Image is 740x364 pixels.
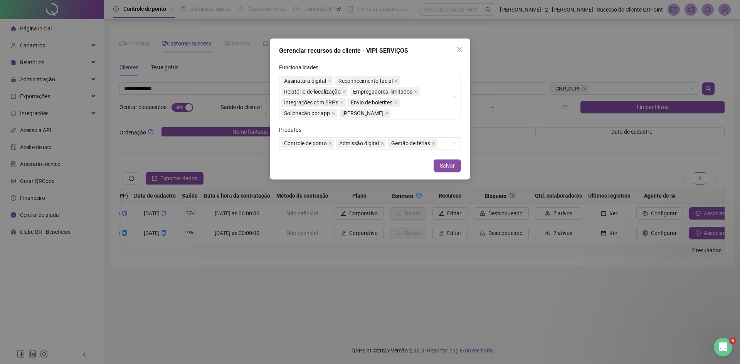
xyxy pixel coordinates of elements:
[284,77,326,85] span: Assinatura digital
[328,141,332,145] span: close
[434,159,461,172] button: Salvar
[331,111,335,115] span: close
[394,79,398,83] span: close
[335,76,400,86] span: Reconhecimento facial
[347,98,400,107] span: Envio de holerites
[281,139,334,148] span: Controle de ponto
[342,90,346,94] span: close
[414,90,418,94] span: close
[281,98,346,107] span: Integrações com ERP's
[336,139,386,148] span: Admissão digital
[338,77,393,85] span: Reconhecimento facial
[353,87,412,96] span: Empregadores ilimitados
[730,338,736,344] span: 5
[385,111,389,115] span: close
[284,87,341,96] span: Relatório de localização
[279,63,325,72] label: Funcionalidades:
[388,139,437,148] span: Gestão de férias
[456,46,462,52] span: close
[394,101,398,104] span: close
[284,139,327,148] span: Controle de ponto
[453,43,466,55] button: Close
[340,101,344,104] span: close
[339,109,391,118] span: Aviso de vencimento
[328,79,331,83] span: close
[714,338,732,356] iframe: Intercom live chat
[339,139,379,148] span: Admissão digital
[342,109,383,117] span: [PERSON_NAME]
[380,141,384,145] span: close
[281,109,337,118] span: Solicitação por app
[281,76,333,86] span: Assinatura digital
[432,141,436,145] span: close
[440,161,455,170] span: Salvar
[279,126,308,134] label: Produtos:
[279,46,461,55] div: Gerenciar recursos do cliente - VIPI SERVIÇOS
[391,139,430,148] span: Gestão de férias
[284,109,330,117] span: Solicitação por app
[351,98,392,107] span: Envio de holerites
[350,87,420,96] span: Empregadores ilimitados
[284,98,338,107] span: Integrações com ERP's
[281,87,348,96] span: Relatório de localização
